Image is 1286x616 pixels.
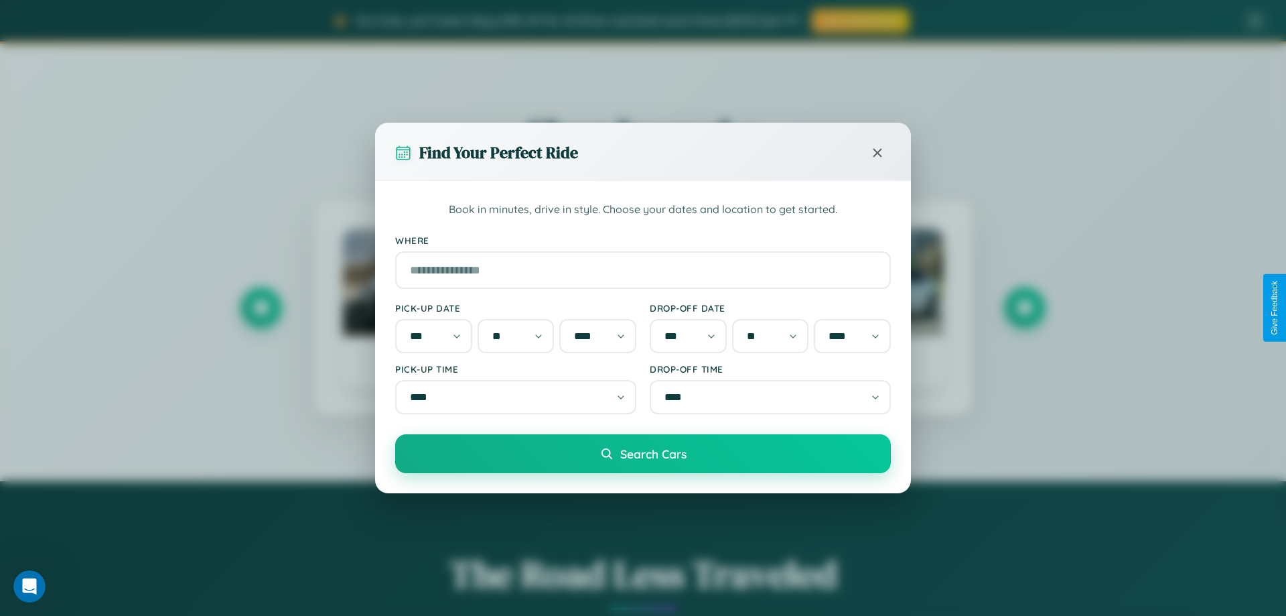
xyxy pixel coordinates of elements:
[650,363,891,375] label: Drop-off Time
[395,302,636,314] label: Pick-up Date
[395,201,891,219] p: Book in minutes, drive in style. Choose your dates and location to get started.
[395,434,891,473] button: Search Cars
[395,235,891,246] label: Where
[620,446,687,461] span: Search Cars
[419,141,578,164] h3: Find Your Perfect Ride
[395,363,636,375] label: Pick-up Time
[650,302,891,314] label: Drop-off Date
